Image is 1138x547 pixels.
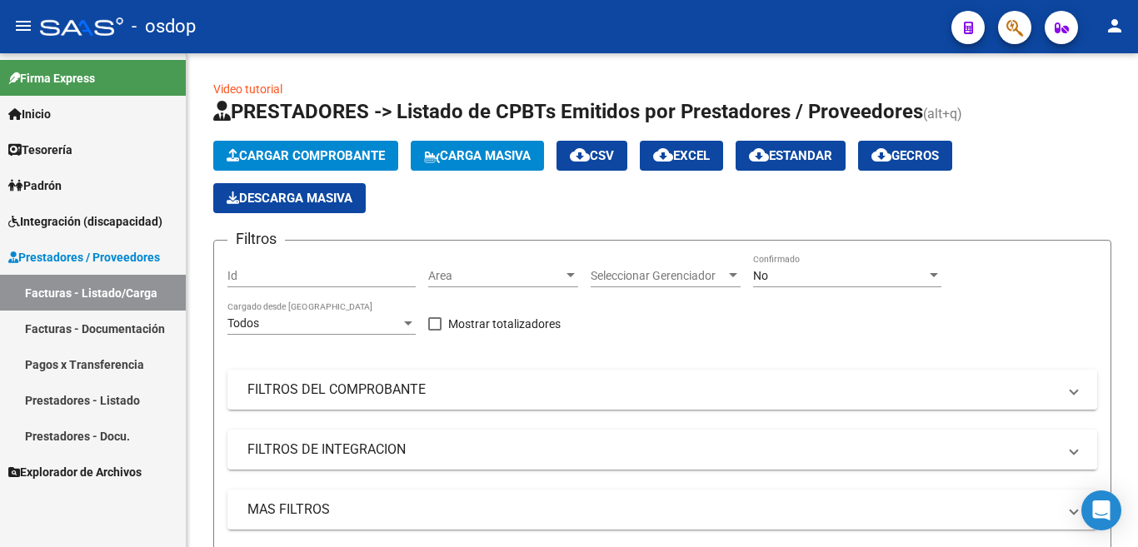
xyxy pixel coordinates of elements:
mat-icon: cloud_download [570,145,590,165]
span: Estandar [749,148,832,163]
span: Tesorería [8,141,72,159]
h3: Filtros [227,227,285,251]
span: Integración (discapacidad) [8,212,162,231]
span: Gecros [871,148,939,163]
span: Explorador de Archivos [8,463,142,481]
span: EXCEL [653,148,710,163]
button: CSV [557,141,627,171]
mat-panel-title: FILTROS DE INTEGRACION [247,440,1057,459]
span: Area [428,269,563,283]
mat-expansion-panel-header: FILTROS DEL COMPROBANTE [227,370,1097,410]
span: - osdop [132,8,196,45]
mat-icon: cloud_download [749,145,769,165]
span: Todos [227,316,259,330]
mat-panel-title: MAS FILTROS [247,500,1057,519]
button: Cargar Comprobante [213,141,398,171]
span: Descarga Masiva [227,191,352,206]
span: Padrón [8,177,62,195]
button: Gecros [858,141,952,171]
span: (alt+q) [923,106,962,122]
span: PRESTADORES -> Listado de CPBTs Emitidos por Prestadores / Proveedores [213,100,923,123]
button: Carga Masiva [411,141,544,171]
span: Mostrar totalizadores [448,314,561,334]
span: No [753,269,768,282]
app-download-masive: Descarga masiva de comprobantes (adjuntos) [213,183,366,213]
button: EXCEL [640,141,723,171]
span: Inicio [8,105,51,123]
mat-icon: cloud_download [871,145,891,165]
a: Video tutorial [213,82,282,96]
mat-expansion-panel-header: FILTROS DE INTEGRACION [227,430,1097,470]
span: Carga Masiva [424,148,531,163]
span: Prestadores / Proveedores [8,248,160,266]
span: Cargar Comprobante [227,148,385,163]
button: Descarga Masiva [213,183,366,213]
mat-icon: person [1105,16,1125,36]
button: Estandar [736,141,846,171]
mat-icon: cloud_download [653,145,673,165]
span: Firma Express [8,69,95,87]
mat-icon: menu [13,16,33,36]
mat-expansion-panel-header: MAS FILTROS [227,490,1097,530]
div: Open Intercom Messenger [1081,490,1121,530]
mat-panel-title: FILTROS DEL COMPROBANTE [247,380,1057,399]
span: Seleccionar Gerenciador [591,269,726,283]
span: CSV [570,148,614,163]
